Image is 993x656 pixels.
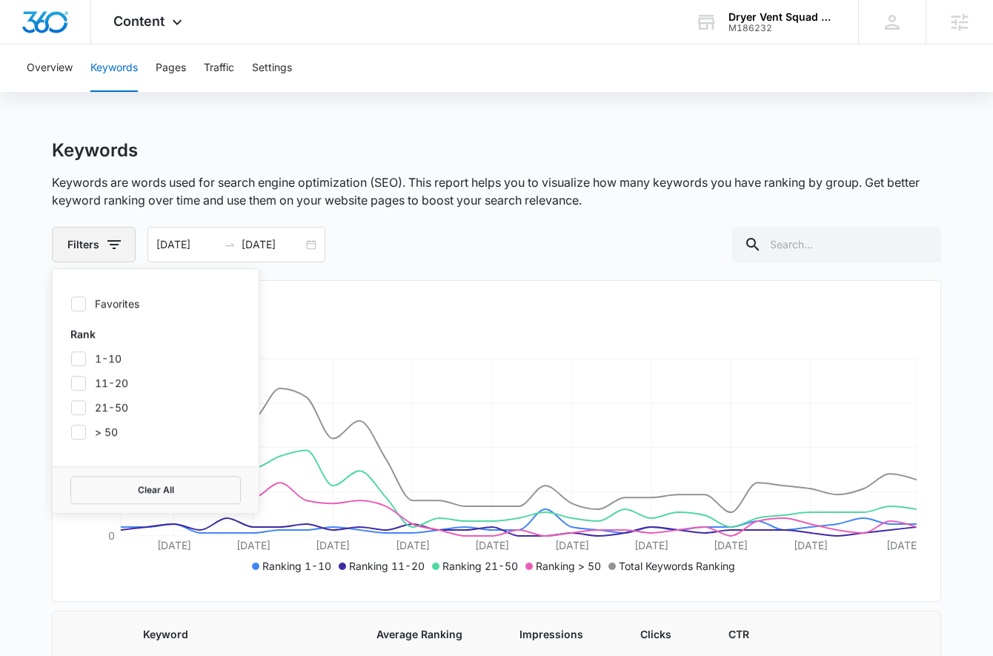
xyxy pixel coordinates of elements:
span: Ranking 21-50 [442,560,518,572]
span: Ranking 1-10 [262,560,331,572]
input: Start date [156,236,218,253]
h1: Keywords [52,139,138,162]
tspan: [DATE] [794,539,828,551]
tspan: [DATE] [714,539,748,551]
span: Clicks [640,626,671,642]
tspan: [DATE] [316,539,350,551]
span: Average Ranking [376,626,462,642]
button: Settings [252,44,292,92]
button: Keywords [90,44,138,92]
label: 11-20 [70,375,241,391]
tspan: [DATE] [634,539,668,551]
span: Content [113,13,165,29]
tspan: [DATE] [886,539,920,551]
span: Ranking 11-20 [349,560,425,572]
input: Search... [732,227,941,262]
button: Overview [27,44,73,92]
span: swap-right [224,239,236,251]
div: account name [728,11,837,23]
tspan: 0 [108,529,115,542]
tspan: [DATE] [396,539,430,551]
button: Pages [156,44,186,92]
p: Keywords are words used for search engine optimization (SEO). This report helps you to visualize ... [52,173,941,209]
span: Keyword [143,626,319,642]
tspan: [DATE] [475,539,509,551]
tspan: [DATE] [555,539,589,551]
label: Favorites [70,296,241,311]
h2: Organic Keyword Ranking [76,314,917,331]
button: Clear All [70,476,241,504]
span: CTR [728,626,749,642]
span: Ranking > 50 [536,560,601,572]
span: Impressions [519,626,583,642]
input: End date [242,236,303,253]
button: Filters [52,227,136,262]
button: Traffic [204,44,234,92]
div: account id [728,23,837,33]
label: 1-10 [70,351,241,366]
label: > 50 [70,424,241,440]
span: Total Keywords Ranking [619,560,735,572]
span: to [224,239,236,251]
p: Rank [70,326,241,342]
tspan: [DATE] [157,539,191,551]
tspan: [DATE] [236,539,270,551]
label: 21-50 [70,400,241,415]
